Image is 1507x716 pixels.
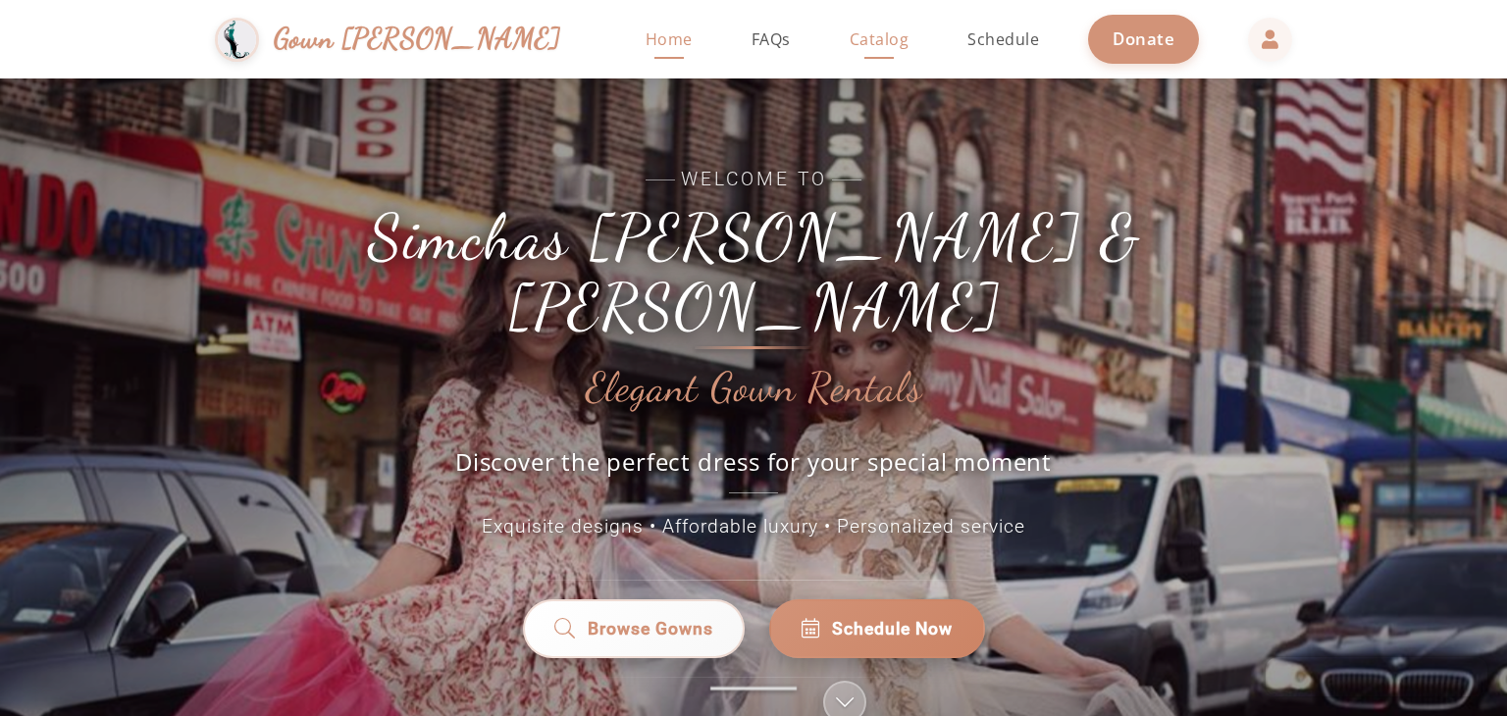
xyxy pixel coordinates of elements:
span: FAQs [752,28,791,50]
span: Schedule Now [832,616,953,641]
iframe: Chatra live chat [1266,657,1487,696]
h2: Elegant Gown Rentals [586,366,922,411]
span: Schedule [967,28,1039,50]
img: Gown Gmach Logo [215,18,259,62]
h1: Simchas [PERSON_NAME] & [PERSON_NAME] [312,203,1195,341]
p: Discover the perfect dress for your special moment [435,445,1072,493]
span: Gown [PERSON_NAME] [274,18,561,60]
span: Catalog [850,28,909,50]
span: Welcome to [312,166,1195,194]
p: Exquisite designs • Affordable luxury • Personalized service [312,513,1195,541]
span: Donate [1113,27,1174,50]
span: Home [646,28,693,50]
a: Gown [PERSON_NAME] [215,13,581,67]
a: Donate [1088,15,1199,63]
span: Browse Gowns [587,616,712,641]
